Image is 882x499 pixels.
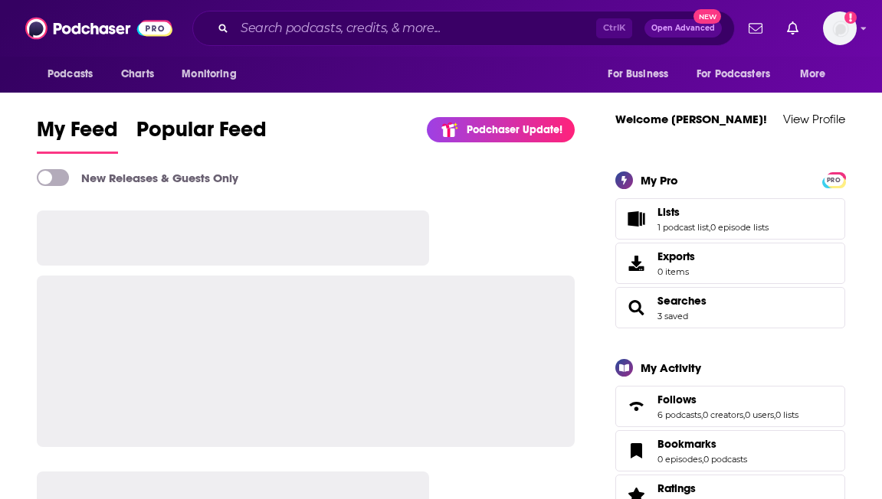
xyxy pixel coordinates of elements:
[641,360,701,375] div: My Activity
[37,169,238,186] a: New Releases & Guests Only
[615,112,767,126] a: Welcome [PERSON_NAME]!
[608,64,668,85] span: For Business
[825,174,843,186] span: PRO
[615,243,845,284] a: Exports
[783,112,845,126] a: View Profile
[37,116,118,154] a: My Feed
[615,386,845,427] span: Follows
[703,409,743,420] a: 0 creators
[745,409,774,420] a: 0 users
[37,60,113,89] button: open menu
[621,208,651,230] a: Lists
[702,454,703,465] span: ,
[182,64,236,85] span: Monitoring
[657,437,747,451] a: Bookmarks
[641,173,678,188] div: My Pro
[657,205,769,219] a: Lists
[703,454,747,465] a: 0 podcasts
[687,60,792,89] button: open menu
[657,205,680,219] span: Lists
[825,173,843,184] a: PRO
[467,123,562,136] p: Podchaser Update!
[774,409,775,420] span: ,
[171,60,256,89] button: open menu
[657,266,695,277] span: 0 items
[25,14,172,43] img: Podchaser - Follow, Share and Rate Podcasts
[657,249,695,263] span: Exports
[621,396,651,417] a: Follows
[657,222,709,233] a: 1 podcast list
[651,24,715,32] span: Open Advanced
[37,116,118,152] span: My Feed
[615,430,845,471] span: Bookmarks
[657,294,707,308] a: Searches
[657,481,741,495] a: Ratings
[743,15,769,41] a: Show notifications dropdown
[657,409,701,420] a: 6 podcasts
[697,64,770,85] span: For Podcasters
[597,60,687,89] button: open menu
[192,11,735,46] div: Search podcasts, credits, & more...
[657,437,716,451] span: Bookmarks
[596,18,632,38] span: Ctrl K
[781,15,805,41] a: Show notifications dropdown
[615,198,845,240] span: Lists
[615,287,845,328] span: Searches
[710,222,769,233] a: 0 episode lists
[48,64,93,85] span: Podcasts
[621,440,651,461] a: Bookmarks
[789,60,845,89] button: open menu
[823,11,857,45] button: Show profile menu
[657,393,697,406] span: Follows
[823,11,857,45] img: User Profile
[111,60,163,89] a: Charts
[121,64,154,85] span: Charts
[621,253,651,274] span: Exports
[743,409,745,420] span: ,
[657,454,702,465] a: 0 episodes
[621,297,651,318] a: Searches
[709,222,710,233] span: ,
[657,311,688,321] a: 3 saved
[657,481,696,495] span: Ratings
[823,11,857,45] span: Logged in as Trent121
[657,393,798,406] a: Follows
[136,116,267,154] a: Popular Feed
[644,19,722,38] button: Open AdvancedNew
[844,11,857,24] svg: Add a profile image
[701,409,703,420] span: ,
[693,9,721,24] span: New
[136,116,267,152] span: Popular Feed
[234,16,596,41] input: Search podcasts, credits, & more...
[800,64,826,85] span: More
[775,409,798,420] a: 0 lists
